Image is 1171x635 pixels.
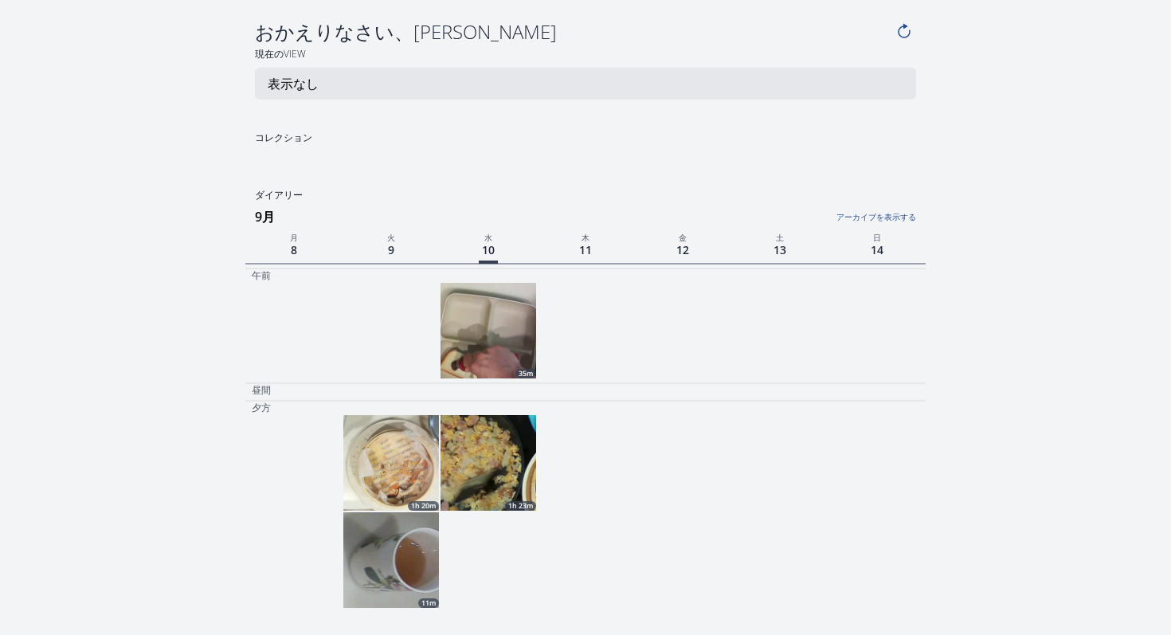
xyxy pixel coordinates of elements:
[245,189,925,202] h2: ダイアリー
[673,239,692,261] span: 12
[268,74,319,93] p: 表示なし
[245,48,925,61] h2: 現在のView
[441,283,536,378] img: 250909212227_thumb.jpeg
[245,229,343,244] p: 月
[770,239,789,261] span: 13
[441,415,536,511] img: 250910090623_thumb.jpeg
[252,269,271,282] p: 午前
[385,239,398,261] span: 9
[343,512,439,608] a: 11m
[479,239,498,264] span: 10
[634,229,731,244] p: 金
[343,415,439,511] a: 1h 20m
[576,239,595,261] span: 11
[441,415,536,511] a: 1h 23m
[245,131,581,145] h2: コレクション
[440,229,537,244] p: 水
[343,229,440,244] p: 火
[252,384,271,397] p: 昼間
[441,283,536,378] a: 35m
[343,512,439,608] img: 250909142155_thumb.jpeg
[537,229,634,244] p: 木
[418,598,439,608] div: 11m
[867,239,887,261] span: 14
[505,501,536,511] div: 1h 23m
[255,19,891,45] h4: おかえりなさい、[PERSON_NAME]
[408,501,439,511] div: 1h 20m
[252,402,271,414] p: 夕方
[255,204,925,229] h3: 9月
[731,229,828,244] p: 土
[689,202,915,223] a: アーカイブを表示する
[515,369,536,378] div: 35m
[343,415,439,511] img: 250909102742_thumb.jpeg
[828,229,926,244] p: 日
[288,239,300,261] span: 8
